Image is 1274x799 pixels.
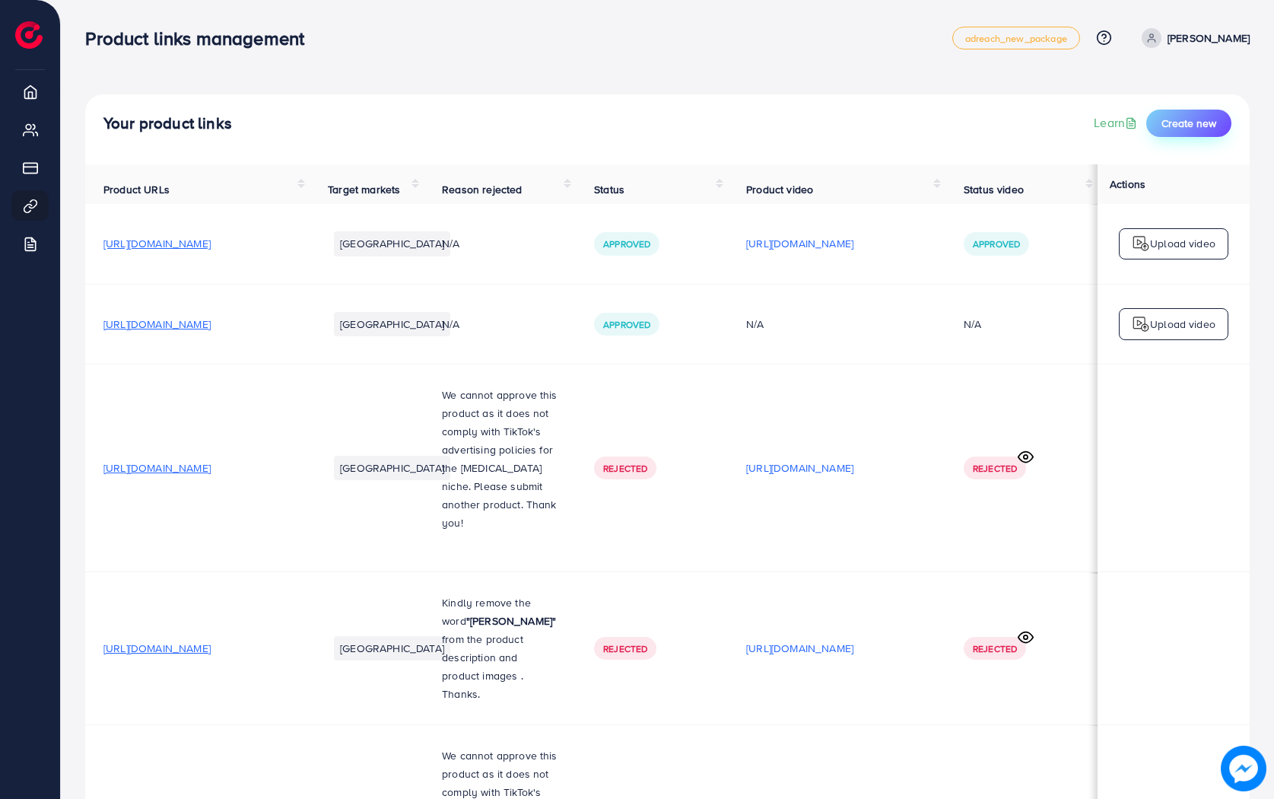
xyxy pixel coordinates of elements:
[1132,315,1150,333] img: logo
[964,317,981,332] div: N/A
[603,462,647,475] span: Rejected
[442,632,445,647] span: f
[1110,177,1145,192] span: Actions
[973,237,1020,250] span: Approved
[442,236,459,251] span: N/A
[746,182,813,197] span: Product video
[334,636,450,661] li: [GEOGRAPHIC_DATA]
[103,114,232,133] h4: Your product links
[442,632,523,683] span: rom the product description and product images .
[15,21,43,49] img: logo
[746,234,853,253] p: [URL][DOMAIN_NAME]
[85,27,316,49] h3: Product links management
[1150,234,1215,253] p: Upload video
[746,639,853,657] p: [URL][DOMAIN_NAME]
[103,317,211,332] span: [URL][DOMAIN_NAME]
[603,642,647,655] span: Rejected
[442,182,522,197] span: Reason rejected
[746,317,927,332] div: N/A
[973,642,1017,655] span: Rejected
[328,182,400,197] span: Target markets
[1132,234,1150,253] img: logo
[466,613,470,629] strong: "
[442,317,459,332] span: N/A
[973,462,1017,475] span: Rejected
[470,613,556,629] strong: [PERSON_NAME]"
[594,182,624,197] span: Status
[1168,29,1250,47] p: [PERSON_NAME]
[334,456,450,480] li: [GEOGRAPHIC_DATA]
[442,387,558,530] span: We cannot approve this product as it does not comply with TikTok's advertising policies for the [...
[1094,114,1140,132] a: Learn
[603,237,650,250] span: Approved
[103,460,211,476] span: [URL][DOMAIN_NAME]
[964,182,1024,197] span: Status video
[746,459,853,477] p: [URL][DOMAIN_NAME]
[1161,116,1216,131] span: Create new
[1136,28,1250,48] a: [PERSON_NAME]
[103,236,211,251] span: [URL][DOMAIN_NAME]
[1146,110,1231,137] button: Create new
[442,594,558,685] p: Kindly remove the word
[1222,746,1266,791] img: image
[103,182,170,197] span: Product URLs
[334,312,450,336] li: [GEOGRAPHIC_DATA]
[603,318,650,331] span: Approved
[1150,315,1215,333] p: Upload video
[103,641,211,656] span: [URL][DOMAIN_NAME]
[952,27,1080,49] a: adreach_new_package
[334,231,450,256] li: [GEOGRAPHIC_DATA]
[442,686,480,702] span: Thanks.
[965,33,1067,43] span: adreach_new_package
